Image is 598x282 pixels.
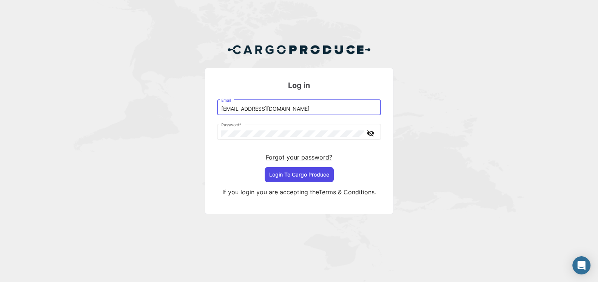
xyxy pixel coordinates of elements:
[266,153,332,161] a: Forgot your password?
[221,106,377,112] input: Email
[319,188,376,196] a: Terms & Conditions.
[265,167,334,182] button: Login To Cargo Produce
[366,129,375,138] mat-icon: visibility_off
[222,188,319,196] span: If you login you are accepting the
[572,256,590,274] div: Open Intercom Messenger
[227,40,371,59] img: Cargo Produce Logo
[217,80,381,91] h3: Log in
